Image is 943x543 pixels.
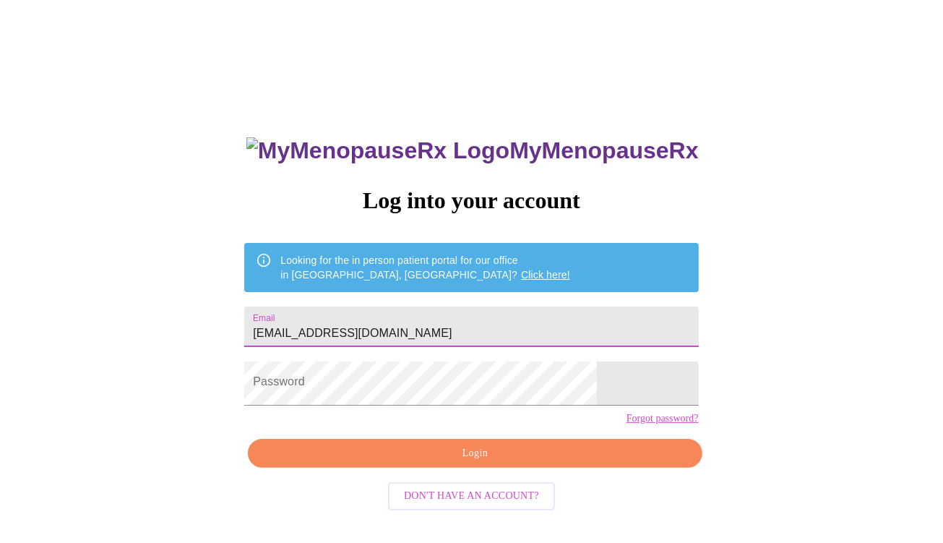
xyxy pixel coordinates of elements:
h3: Log into your account [244,187,698,214]
h3: MyMenopauseRx [246,137,699,164]
a: Don't have an account? [384,489,559,501]
a: Click here! [521,269,570,281]
button: Login [248,439,702,469]
a: Forgot password? [626,413,699,424]
span: Login [264,445,685,463]
button: Don't have an account? [388,482,555,510]
span: Don't have an account? [404,487,539,505]
img: MyMenopauseRx Logo [246,137,509,164]
div: Looking for the in person patient portal for our office in [GEOGRAPHIC_DATA], [GEOGRAPHIC_DATA]? [280,247,570,288]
